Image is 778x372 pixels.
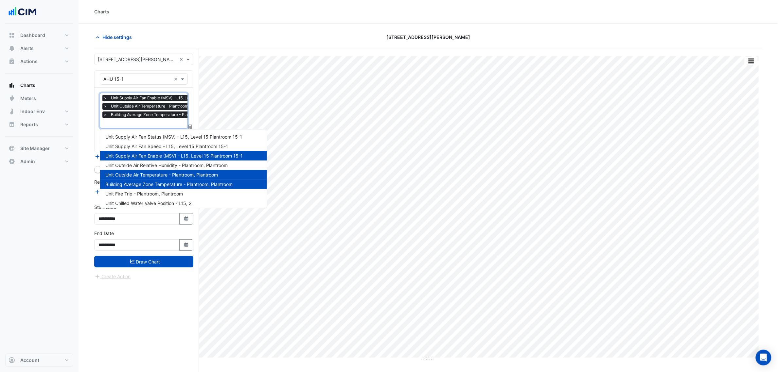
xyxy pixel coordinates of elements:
button: Alerts [5,42,73,55]
button: Account [5,354,73,367]
span: [STREET_ADDRESS][PERSON_NAME] [386,34,470,41]
span: Alerts [20,45,34,52]
span: Unit Supply Air Fan Enable (MSV) - L15, Level 15 Plantroom 15-1 [105,153,243,159]
span: Reports [20,121,38,128]
span: Site Manager [20,145,50,152]
div: Open Intercom Messenger [756,350,771,365]
button: Reports [5,118,73,131]
img: Company Logo [8,5,37,18]
app-icon: Indoor Env [9,108,15,115]
app-escalated-ticket-create-button: Please draw the charts first [94,273,131,279]
app-icon: Admin [9,158,15,165]
app-icon: Meters [9,95,15,102]
span: Account [20,357,39,364]
span: × [102,103,108,110]
button: More Options [745,57,758,65]
span: Building Average Zone Temperature - Plantroom, Plantroom [105,181,233,187]
button: Hide settings [94,31,136,43]
span: × [102,111,108,118]
span: Hide settings [102,34,132,41]
span: Building Average Zone Temperature - Plantroom, Plantroom [109,111,224,118]
app-icon: Reports [9,121,15,128]
app-icon: Dashboard [9,32,15,39]
fa-icon: Select Date [184,216,189,222]
span: Actions [20,58,38,65]
label: Start Date [94,204,116,211]
span: Unit Supply Air Fan Status (MSV) - L15, Level 15 Plantroom 15-1 [105,134,242,140]
span: Admin [20,158,35,165]
button: Draw Chart [94,256,193,267]
app-icon: Charts [9,82,15,89]
button: Charts [5,79,73,92]
span: Unit Chilled Water Valve Position - L15, 2 [105,200,191,206]
button: Actions [5,55,73,68]
span: Unit Supply Air Fan Speed - L15, Level 15 Plantroom 15-1 [105,144,228,149]
fa-icon: Select Date [184,242,189,248]
button: Meters [5,92,73,105]
app-icon: Actions [9,58,15,65]
span: Choose Function [187,124,193,129]
span: Clear [174,76,179,82]
span: Unit Outside Air Temperature - Plantroom, Plantroom [109,103,211,110]
span: Dashboard [20,32,45,39]
span: Clear [179,56,185,63]
span: Unit Outside Air Relative Humidity - Plantroom, Plantroom [105,162,228,168]
span: × [102,95,108,101]
label: End Date [94,230,114,237]
div: Charts [94,8,109,15]
button: Add Equipment [94,153,134,160]
app-icon: Alerts [9,45,15,52]
span: Unit Outside Air Temperature - Plantroom, Plantroom [105,172,218,178]
div: Options List [100,129,267,208]
span: Charts [20,82,35,89]
button: Dashboard [5,29,73,42]
button: Indoor Env [5,105,73,118]
button: Add Reference Line [94,188,143,196]
span: Indoor Env [20,108,45,115]
app-icon: Site Manager [9,145,15,152]
button: Admin [5,155,73,168]
label: Reference Lines [94,178,129,185]
button: Site Manager [5,142,73,155]
span: Meters [20,95,36,102]
span: Unit Fire Trip - Plantroom, Plantroom [105,191,183,196]
span: Unit Supply Air Fan Enable (MSV) - L15, Level 15 Plantroom 15-1 [109,95,231,101]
